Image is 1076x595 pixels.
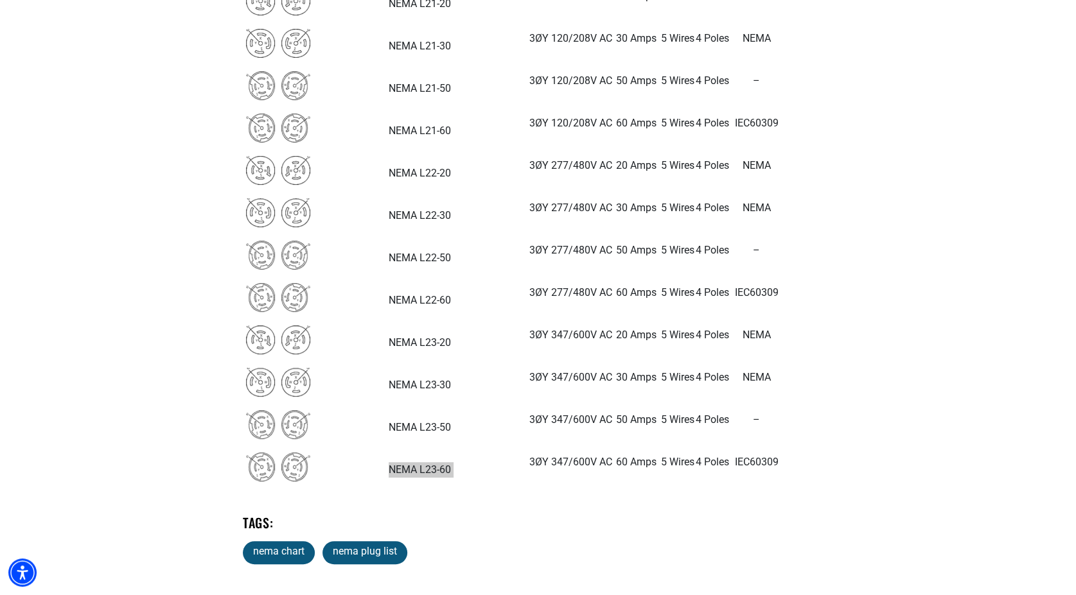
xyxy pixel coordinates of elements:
p: NEMA [730,200,783,216]
p: 60 Amps [613,285,660,300]
p: 20 Amps [613,158,660,173]
p: 4 Poles [696,327,729,343]
p: 5 Wires [661,370,694,385]
p: 3ØY 120/208V AC [529,116,612,131]
p: NEMA [730,327,783,343]
img: NEMA L22-20 [246,156,310,185]
p: 4 Poles [696,243,729,258]
p: 4 Poles [696,158,729,173]
p: 20 Amps [613,327,660,343]
p: 5 Wires [661,31,694,46]
p: 50 Amps [613,243,660,258]
p: 3ØY 347/600V AC [529,327,612,343]
strong: NEMA L22-50 [389,252,451,264]
a: nema plug list [322,541,407,564]
strong: NEMA L23-50 [389,421,451,433]
p: 3ØY 347/600V AC [529,454,612,470]
img: NEMA L23-20 [246,325,310,354]
p: 60 Amps [613,454,660,470]
h5: Tags: [243,514,834,531]
a: nema chart [243,541,315,564]
p: NEMA [730,31,783,46]
strong: NEMA L22-30 [389,209,451,221]
p: 60 Amps [613,116,660,131]
strong: NEMA L23-30 [389,379,451,391]
p: 50 Amps [613,412,660,427]
img: NEMA L22-50 [246,241,310,270]
p: 3ØY 347/600V AC [529,370,612,385]
p: 3ØY 277/480V AC [529,285,612,300]
p: 3ØY 120/208V AC [529,31,612,46]
p: 4 Poles [696,116,729,131]
img: NEMA L23-60 [246,453,310,481]
strong: NEMA L22-20 [389,167,451,179]
p: 4 Poles [696,200,729,216]
p: 4 Poles [696,285,729,300]
strong: NEMA L23-20 [389,336,451,349]
p: 3ØY 347/600V AC [529,412,612,427]
img: NEMA L21-60 [246,114,310,142]
p: 5 Wires [661,73,694,89]
strong: NEMA L22-60 [389,294,451,306]
p: 4 Poles [696,412,729,427]
strong: NEMA L23-60 [389,463,451,476]
p: 5 Wires [661,243,694,258]
p: – [730,243,783,258]
p: 4 Poles [696,31,729,46]
p: 30 Amps [613,370,660,385]
p: NEMA [730,370,783,385]
p: IEC60309 [730,116,783,131]
div: Accessibility Menu [8,558,37,587]
p: 30 Amps [613,200,660,216]
p: 5 Wires [661,327,694,343]
p: 4 Poles [696,454,729,470]
p: – [730,73,783,89]
p: IEC60309 [730,454,783,470]
p: 5 Wires [661,285,694,300]
img: NEMA L21-30 [246,29,310,58]
p: 5 Wires [661,200,694,216]
p: NEMA [730,158,783,173]
p: 3ØY 277/480V AC [529,243,612,258]
strong: NEMA L21-50 [389,82,451,94]
p: IEC60309 [730,285,783,300]
p: 5 Wires [661,412,694,427]
p: 4 Poles [696,370,729,385]
img: NEMA L23-30 [246,368,310,397]
strong: NEMA L21-60 [389,125,451,137]
p: 5 Wires [661,454,694,470]
p: 5 Wires [661,158,694,173]
img: NEMA L23-50 [246,410,310,439]
p: 50 Amps [613,73,660,89]
strong: NEMA L21-30 [389,40,451,52]
p: 3ØY 277/480V AC [529,158,612,173]
p: 3ØY 120/208V AC [529,73,612,89]
p: 5 Wires [661,116,694,131]
p: 4 Poles [696,73,729,89]
img: NEMA L22-30 [246,198,310,227]
p: – [730,412,783,427]
p: 30 Amps [613,31,660,46]
img: NEMA L21-50 [246,71,310,100]
p: 3ØY 277/480V AC [529,200,612,216]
